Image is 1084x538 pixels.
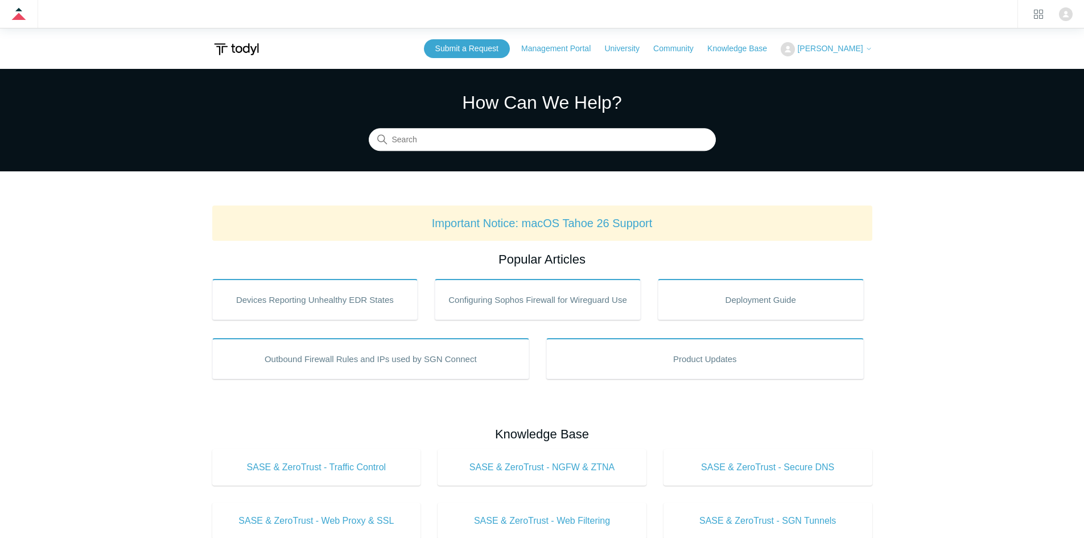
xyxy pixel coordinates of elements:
[707,43,778,55] a: Knowledge Base
[369,129,716,151] input: Search
[546,338,864,379] a: Product Updates
[1059,7,1073,21] zd-hc-trigger: Click your profile icon to open the profile menu
[455,514,629,528] span: SASE & ZeroTrust - Web Filtering
[663,449,872,486] a: SASE & ZeroTrust - Secure DNS
[797,44,863,53] span: [PERSON_NAME]
[212,449,421,486] a: SASE & ZeroTrust - Traffic Control
[658,279,864,320] a: Deployment Guide
[653,43,705,55] a: Community
[369,89,716,116] h1: How Can We Help?
[432,217,653,229] a: Important Notice: macOS Tahoe 26 Support
[521,43,602,55] a: Management Portal
[781,42,872,56] button: [PERSON_NAME]
[435,279,641,320] a: Configuring Sophos Firewall for Wireguard Use
[1059,7,1073,21] img: user avatar
[212,338,530,379] a: Outbound Firewall Rules and IPs used by SGN Connect
[229,514,404,528] span: SASE & ZeroTrust - Web Proxy & SSL
[438,449,646,486] a: SASE & ZeroTrust - NGFW & ZTNA
[212,250,872,269] h2: Popular Articles
[424,39,510,58] a: Submit a Request
[604,43,650,55] a: University
[229,461,404,474] span: SASE & ZeroTrust - Traffic Control
[212,39,261,60] img: Todyl Support Center Help Center home page
[681,461,855,474] span: SASE & ZeroTrust - Secure DNS
[455,461,629,474] span: SASE & ZeroTrust - NGFW & ZTNA
[212,279,418,320] a: Devices Reporting Unhealthy EDR States
[212,425,872,443] h2: Knowledge Base
[681,514,855,528] span: SASE & ZeroTrust - SGN Tunnels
